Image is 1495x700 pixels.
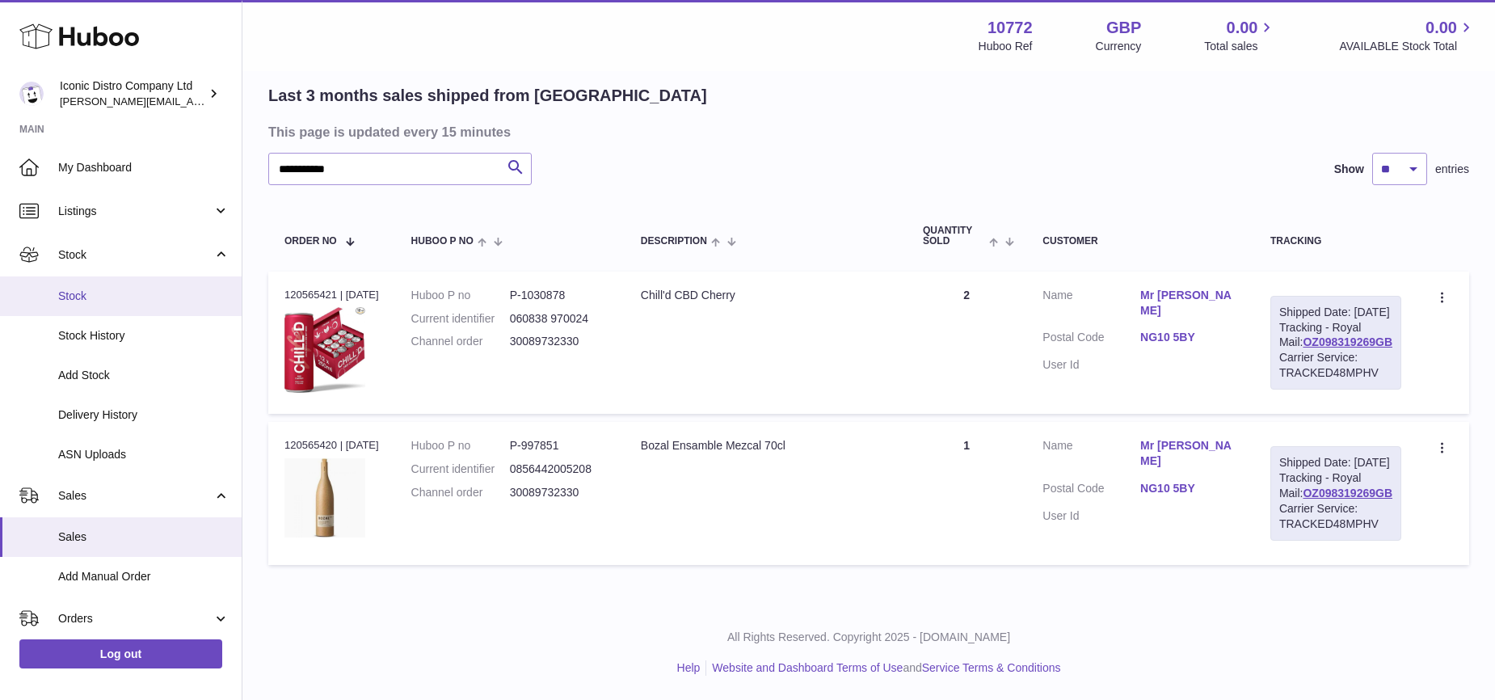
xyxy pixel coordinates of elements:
[641,438,891,453] div: Bozal Ensamble Mezcal 70cl
[284,458,365,538] img: 1721129385.jpg
[255,630,1482,645] p: All Rights Reserved. Copyright 2025 - [DOMAIN_NAME]
[58,529,230,545] span: Sales
[510,288,609,303] dd: P-1030878
[1339,39,1476,54] span: AVAILABLE Stock Total
[923,226,985,247] span: Quantity Sold
[58,447,230,462] span: ASN Uploads
[411,485,510,500] dt: Channel order
[1270,236,1401,247] div: Tracking
[1106,17,1141,39] strong: GBP
[58,328,230,344] span: Stock History
[58,160,230,175] span: My Dashboard
[677,661,701,674] a: Help
[1096,39,1142,54] div: Currency
[1279,455,1392,470] div: Shipped Date: [DATE]
[922,661,1061,674] a: Service Terms & Conditions
[510,462,609,477] dd: 0856442005208
[58,368,230,383] span: Add Stock
[988,17,1033,39] strong: 10772
[712,661,903,674] a: Website and Dashboard Terms of Use
[411,462,510,477] dt: Current identifier
[1279,501,1392,532] div: Carrier Service: TRACKED48MPHV
[1334,162,1364,177] label: Show
[1303,335,1392,348] a: OZ098319269GB
[1042,236,1238,247] div: Customer
[907,422,1026,564] td: 1
[510,485,609,500] dd: 30089732330
[907,272,1026,414] td: 2
[284,236,337,247] span: Order No
[58,247,213,263] span: Stock
[510,438,609,453] dd: P-997851
[706,660,1060,676] li: and
[1042,330,1140,349] dt: Postal Code
[284,438,379,453] div: 120565420 | [DATE]
[411,311,510,327] dt: Current identifier
[60,95,324,108] span: [PERSON_NAME][EMAIL_ADDRESS][DOMAIN_NAME]
[1042,481,1140,500] dt: Postal Code
[1204,17,1276,54] a: 0.00 Total sales
[1227,17,1258,39] span: 0.00
[1270,296,1401,390] div: Tracking - Royal Mail:
[1140,288,1238,318] a: Mr [PERSON_NAME]
[284,307,365,393] img: 1738772995.jpg
[58,611,213,626] span: Orders
[1303,487,1392,500] a: OZ098319269GB
[58,204,213,219] span: Listings
[979,39,1033,54] div: Huboo Ref
[411,288,510,303] dt: Huboo P no
[58,569,230,584] span: Add Manual Order
[1270,446,1401,540] div: Tracking - Royal Mail:
[1042,288,1140,323] dt: Name
[1042,508,1140,524] dt: User Id
[19,82,44,106] img: paul@iconicdistro.com
[1279,350,1392,381] div: Carrier Service: TRACKED48MPHV
[411,438,510,453] dt: Huboo P no
[510,311,609,327] dd: 060838 970024
[1140,330,1238,345] a: NG10 5BY
[1435,162,1469,177] span: entries
[411,236,474,247] span: Huboo P no
[1140,438,1238,469] a: Mr [PERSON_NAME]
[641,288,891,303] div: Chill'd CBD Cherry
[1279,305,1392,320] div: Shipped Date: [DATE]
[58,407,230,423] span: Delivery History
[58,289,230,304] span: Stock
[268,123,1465,141] h3: This page is updated every 15 minutes
[510,334,609,349] dd: 30089732330
[284,288,379,302] div: 120565421 | [DATE]
[1042,357,1140,373] dt: User Id
[1204,39,1276,54] span: Total sales
[1339,17,1476,54] a: 0.00 AVAILABLE Stock Total
[641,236,707,247] span: Description
[19,639,222,668] a: Log out
[411,334,510,349] dt: Channel order
[58,488,213,504] span: Sales
[268,85,707,107] h2: Last 3 months sales shipped from [GEOGRAPHIC_DATA]
[1042,438,1140,473] dt: Name
[1140,481,1238,496] a: NG10 5BY
[1426,17,1457,39] span: 0.00
[60,78,205,109] div: Iconic Distro Company Ltd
